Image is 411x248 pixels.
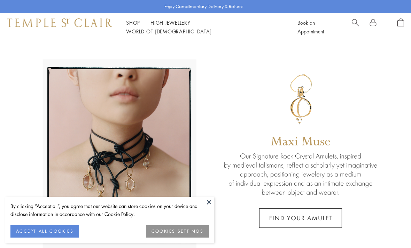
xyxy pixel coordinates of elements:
[7,18,112,27] img: Temple St. Clair
[376,215,404,241] iframe: Gorgias live chat messenger
[352,18,359,36] a: Search
[10,202,209,218] div: By clicking “Accept all”, you agree that our website can store cookies on your device and disclos...
[150,19,191,26] a: High JewelleryHigh Jewellery
[10,225,79,238] button: ACCEPT ALL COOKIES
[126,18,282,36] nav: Main navigation
[297,19,324,35] a: Book an Appointment
[126,28,211,35] a: World of [DEMOGRAPHIC_DATA]World of [DEMOGRAPHIC_DATA]
[164,3,243,10] p: Enjoy Complimentary Delivery & Returns
[397,18,404,36] a: Open Shopping Bag
[126,19,140,26] a: ShopShop
[146,225,209,238] button: COOKIES SETTINGS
